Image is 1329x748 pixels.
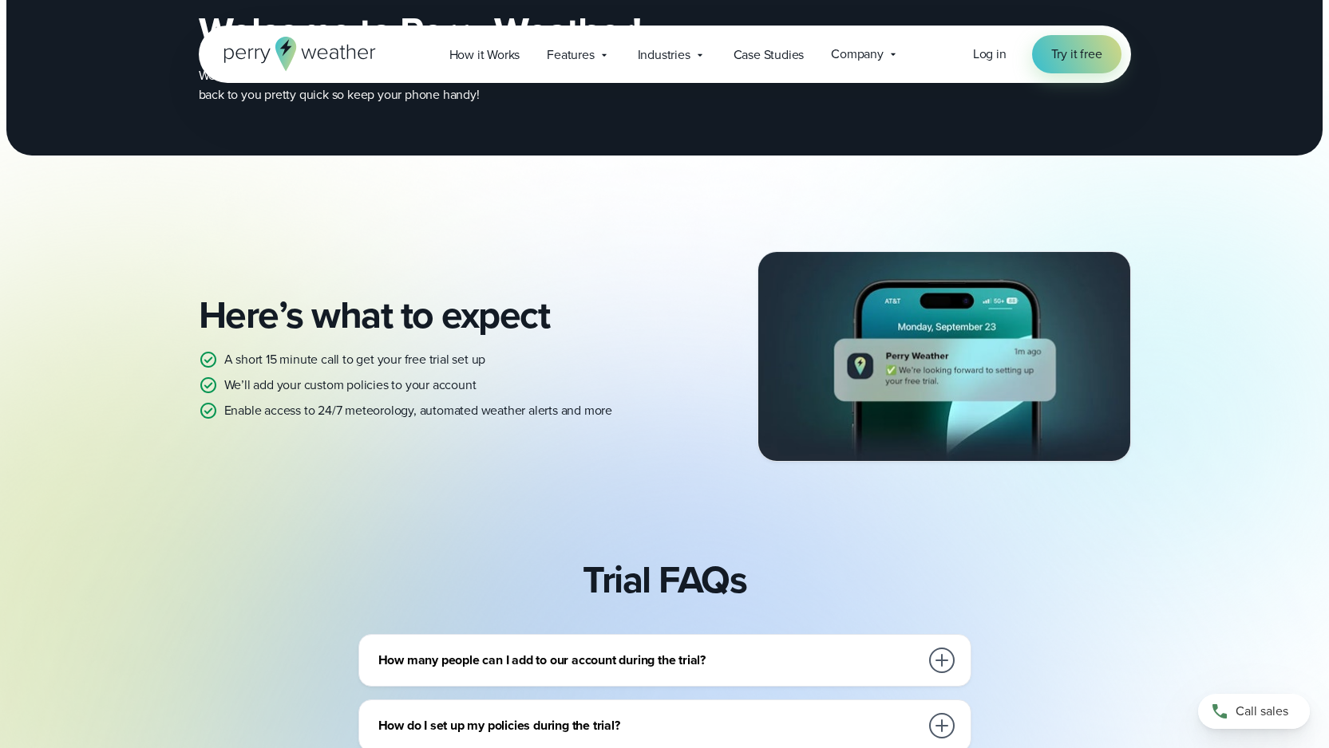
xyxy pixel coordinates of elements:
span: Company [831,45,884,64]
span: Case Studies [734,45,805,65]
h2: Here’s what to expect [199,293,652,337]
h3: How do I set up my policies during the trial? [378,716,920,735]
span: Call sales [1236,702,1288,721]
span: Try it free [1051,45,1102,64]
a: How it Works [436,38,534,71]
p: A short 15 minute call to get your free trial set up [224,350,486,369]
a: Case Studies [720,38,818,71]
a: Call sales [1198,694,1310,729]
span: Features [547,45,594,65]
h2: Welcome to Perry Weather! [199,9,892,53]
span: How it Works [449,45,520,65]
h2: Trial FAQs [583,557,746,602]
span: Log in [973,45,1007,63]
a: Try it free [1032,35,1121,73]
p: Enable access to 24/7 meteorology, automated weather alerts and more [224,401,612,420]
span: Industries [638,45,690,65]
p: We’ve received your free trial request and will be in touch with you ASAP to set up your account.... [199,66,837,104]
p: We’ll add your custom policies to your account [224,376,477,395]
a: Log in [973,45,1007,64]
h3: How many people can I add to our account during the trial? [378,651,920,670]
